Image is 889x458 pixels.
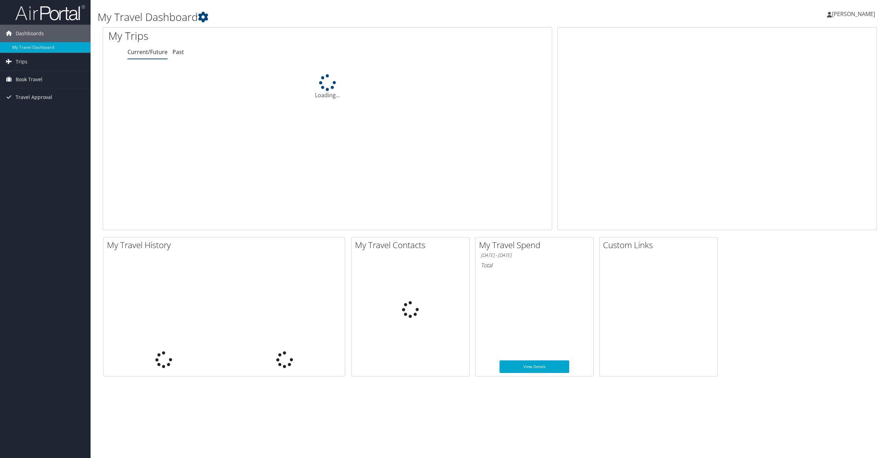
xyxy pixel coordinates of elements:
[15,5,85,21] img: airportal-logo.png
[108,29,360,43] h1: My Trips
[16,71,42,88] span: Book Travel
[481,252,588,259] h6: [DATE] - [DATE]
[107,239,345,251] h2: My Travel History
[16,25,44,42] span: Dashboards
[481,261,588,269] h6: Total
[603,239,717,251] h2: Custom Links
[98,10,620,24] h1: My Travel Dashboard
[103,74,552,99] div: Loading...
[827,3,882,24] a: [PERSON_NAME]
[832,10,875,18] span: [PERSON_NAME]
[16,53,28,70] span: Trips
[16,89,52,106] span: Travel Approval
[355,239,469,251] h2: My Travel Contacts
[479,239,593,251] h2: My Travel Spend
[500,360,569,373] a: View Details
[172,48,184,56] a: Past
[127,48,168,56] a: Current/Future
